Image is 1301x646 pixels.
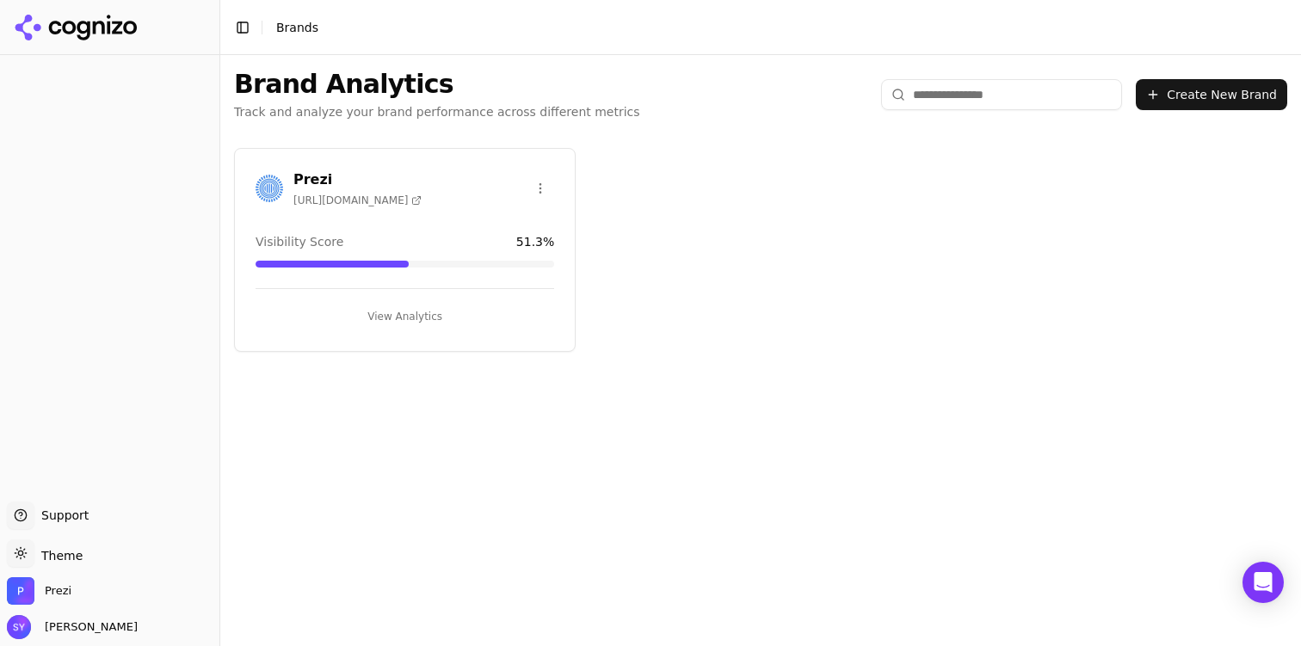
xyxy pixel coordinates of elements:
[293,194,422,207] span: [URL][DOMAIN_NAME]
[256,233,343,250] span: Visibility Score
[1242,562,1284,603] div: Open Intercom Messenger
[276,21,318,34] span: Brands
[256,175,283,202] img: Prezi
[293,169,422,190] h3: Prezi
[38,619,138,635] span: [PERSON_NAME]
[516,233,554,250] span: 51.3 %
[7,615,138,639] button: Open user button
[34,549,83,563] span: Theme
[234,103,640,120] p: Track and analyze your brand performance across different metrics
[45,583,71,599] span: Prezi
[7,615,31,639] img: Stephanie Yu
[7,577,34,605] img: Prezi
[256,303,554,330] button: View Analytics
[234,69,640,100] h1: Brand Analytics
[1136,79,1287,110] button: Create New Brand
[34,507,89,524] span: Support
[276,19,318,36] nav: breadcrumb
[7,577,71,605] button: Open organization switcher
